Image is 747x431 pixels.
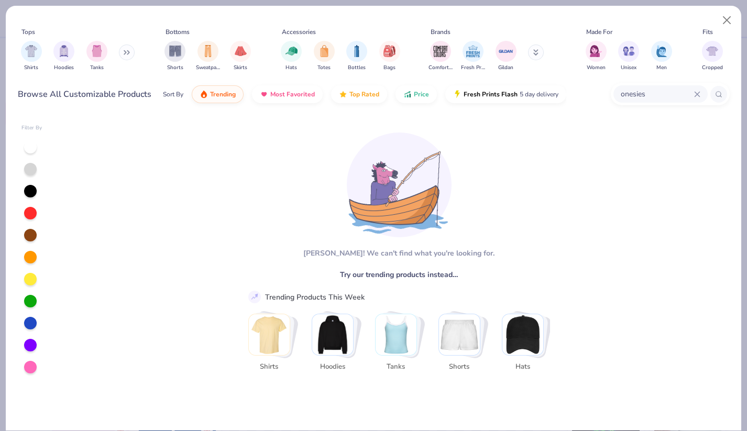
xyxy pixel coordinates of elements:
[303,248,495,259] div: [PERSON_NAME]! We can't find what you're looking for.
[396,85,437,103] button: Price
[651,41,672,72] div: filter for Men
[270,90,315,98] span: Most Favorited
[234,64,247,72] span: Skirts
[498,64,513,72] span: Gildan
[429,41,453,72] div: filter for Comfort Colors
[53,41,74,72] div: filter for Hoodies
[312,314,353,355] img: Hoodies
[506,362,540,372] span: Hats
[192,85,244,103] button: Trending
[375,314,423,376] button: Stack Card Button Tanks
[312,314,360,376] button: Stack Card Button Hoodies
[163,90,183,99] div: Sort By
[429,41,453,72] button: filter button
[346,41,367,72] button: filter button
[376,314,416,355] img: Tanks
[252,85,323,103] button: Most Favorited
[414,90,429,98] span: Price
[21,27,35,37] div: Tops
[442,362,476,372] span: Shorts
[461,41,485,72] button: filter button
[282,27,316,37] div: Accessories
[702,41,723,72] button: filter button
[620,88,694,100] input: Try "T-Shirt"
[498,43,514,59] img: Gildan Image
[260,90,268,98] img: most_fav.gif
[340,269,458,280] span: Try our trending products instead…
[54,64,74,72] span: Hoodies
[379,41,400,72] button: filter button
[250,292,259,302] img: trend_line.gif
[25,45,37,57] img: Shirts Image
[453,90,462,98] img: flash.gif
[339,90,347,98] img: TopRated.gif
[230,41,251,72] button: filter button
[465,43,481,59] img: Fresh Prints Image
[461,41,485,72] div: filter for Fresh Prints
[315,362,349,372] span: Hoodies
[586,41,607,72] div: filter for Women
[91,45,103,57] img: Tanks Image
[252,362,286,372] span: Shirts
[248,314,296,376] button: Stack Card Button Shirts
[351,45,362,57] img: Bottles Image
[196,41,220,72] div: filter for Sweatpants
[202,45,214,57] img: Sweatpants Image
[200,90,208,98] img: trending.gif
[651,41,672,72] button: filter button
[656,64,667,72] span: Men
[383,45,395,57] img: Bags Image
[702,27,713,37] div: Fits
[318,45,330,57] img: Totes Image
[90,64,104,72] span: Tanks
[348,64,366,72] span: Bottles
[53,41,74,72] button: filter button
[383,64,396,72] span: Bags
[164,41,185,72] button: filter button
[21,41,42,72] div: filter for Shirts
[317,64,331,72] span: Totes
[314,41,335,72] div: filter for Totes
[230,41,251,72] div: filter for Skirts
[249,314,290,355] img: Shirts
[438,314,487,376] button: Stack Card Button Shorts
[586,41,607,72] button: filter button
[346,41,367,72] div: filter for Bottles
[21,41,42,72] button: filter button
[86,41,107,72] div: filter for Tanks
[590,45,602,57] img: Women Image
[281,41,302,72] div: filter for Hats
[349,90,379,98] span: Top Rated
[496,41,517,72] button: filter button
[86,41,107,72] button: filter button
[196,41,220,72] button: filter button
[235,45,247,57] img: Skirts Image
[347,132,452,237] img: Loading...
[464,90,518,98] span: Fresh Prints Flash
[379,41,400,72] div: filter for Bags
[429,64,453,72] span: Comfort Colors
[21,124,42,132] div: Filter By
[265,292,365,303] div: Trending Products This Week
[461,64,485,72] span: Fresh Prints
[623,45,635,57] img: Unisex Image
[167,64,183,72] span: Shorts
[520,89,558,101] span: 5 day delivery
[164,41,185,72] div: filter for Shorts
[618,41,639,72] button: filter button
[706,45,718,57] img: Cropped Image
[24,64,38,72] span: Shirts
[196,64,220,72] span: Sweatpants
[285,45,298,57] img: Hats Image
[702,64,723,72] span: Cropped
[169,45,181,57] img: Shorts Image
[379,362,413,372] span: Tanks
[166,27,190,37] div: Bottoms
[58,45,70,57] img: Hoodies Image
[502,314,550,376] button: Stack Card Button Hats
[281,41,302,72] button: filter button
[431,27,451,37] div: Brands
[702,41,723,72] div: filter for Cropped
[285,64,297,72] span: Hats
[439,314,480,355] img: Shorts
